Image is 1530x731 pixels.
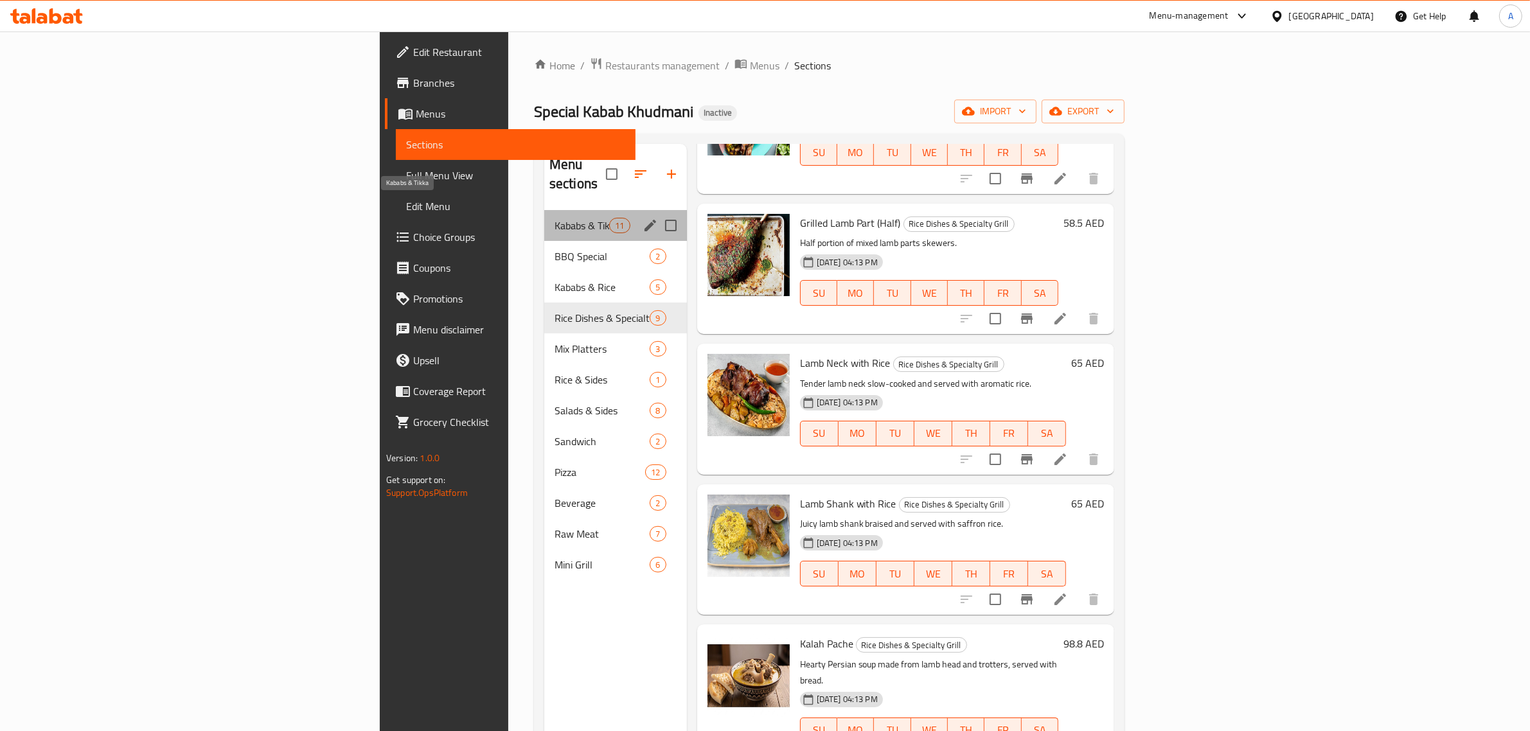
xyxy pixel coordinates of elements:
div: items [645,464,666,480]
span: FR [990,143,1016,162]
button: FR [990,561,1028,586]
div: Kababs & Tikka11edit [544,210,687,241]
span: Lamb Neck with Rice [800,353,891,373]
span: Salads & Sides [555,403,650,418]
button: MO [839,561,876,586]
span: Kababs & Tikka [555,218,609,233]
a: Menus [385,98,636,129]
span: Rice Dishes & Specialty Grill [555,310,650,326]
a: Promotions [385,283,636,314]
span: FR [990,284,1016,303]
span: Special Kabab Khudmani [534,97,693,126]
a: Edit menu item [1053,311,1068,326]
a: Edit Restaurant [385,37,636,67]
span: Select all sections [598,161,625,188]
span: Select to update [982,165,1009,192]
span: TU [882,424,909,443]
button: TU [876,561,914,586]
a: Edit menu item [1053,592,1068,607]
div: items [650,434,666,449]
span: Beverage [555,495,650,511]
button: edit [641,216,660,235]
div: Sandwich2 [544,426,687,457]
button: Branch-specific-item [1011,584,1042,615]
span: MO [844,565,871,583]
span: SA [1033,424,1061,443]
span: Lamb Shank with Rice [800,494,896,513]
button: SU [800,561,839,586]
button: TH [948,280,984,306]
img: Grilled Lamb Part (Half) [707,214,790,296]
div: Mini Grill6 [544,549,687,580]
span: Edit Menu [406,198,625,214]
div: Mini Grill [555,557,650,572]
span: BBQ Special [555,249,650,264]
p: Tender lamb neck slow-cooked and served with aromatic rice. [800,376,1066,392]
span: SU [806,424,833,443]
button: TU [876,421,914,446]
span: FR [995,424,1023,443]
span: Grocery Checklist [413,414,625,430]
div: Rice Dishes & Specialty Grill [893,357,1004,372]
span: 2 [650,251,665,263]
span: Inactive [698,107,737,118]
span: Select to update [982,305,1009,332]
span: SU [806,143,832,162]
span: Grilled Lamb Part (Half) [800,213,901,233]
span: Edit Restaurant [413,44,625,60]
span: Rice & Sides [555,372,650,387]
span: Menus [416,106,625,121]
span: SA [1027,143,1053,162]
div: items [650,249,666,264]
span: WE [916,284,943,303]
span: Raw Meat [555,526,650,542]
span: 3 [650,343,665,355]
button: SA [1028,561,1066,586]
span: Upsell [413,353,625,368]
p: Hearty Persian soup made from lamb head and trotters, served with bread. [800,656,1058,689]
span: Kababs & Rice [555,279,650,295]
button: MO [837,280,874,306]
span: 12 [646,466,665,479]
button: TH [952,561,990,586]
span: Select to update [982,586,1009,613]
img: Kalah Pache [707,635,790,717]
button: delete [1078,444,1109,475]
div: Kababs & Rice5 [544,272,687,303]
span: TH [957,424,985,443]
span: Choice Groups [413,229,625,245]
div: Raw Meat7 [544,518,687,549]
button: WE [911,280,948,306]
a: Restaurants management [590,57,720,74]
span: 7 [650,528,665,540]
span: SU [806,565,833,583]
button: SA [1028,421,1066,446]
a: Sections [396,129,636,160]
div: [GEOGRAPHIC_DATA] [1289,9,1374,23]
span: MO [842,143,869,162]
span: TU [879,284,905,303]
span: Sandwich [555,434,650,449]
img: Lamb Shank with Rice [707,495,790,577]
button: SA [1022,280,1058,306]
span: Mix Platters [555,341,650,357]
span: [DATE] 04:13 PM [812,396,883,409]
div: Pizza [555,464,645,480]
div: items [650,372,666,387]
span: Promotions [413,291,625,306]
a: Branches [385,67,636,98]
a: Upsell [385,345,636,376]
span: 2 [650,497,665,509]
span: Version: [386,450,418,466]
button: TU [874,280,911,306]
a: Coverage Report [385,376,636,407]
span: SA [1033,565,1061,583]
button: MO [839,421,876,446]
a: Menu disclaimer [385,314,636,345]
span: 2 [650,436,665,448]
span: WE [916,143,943,162]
